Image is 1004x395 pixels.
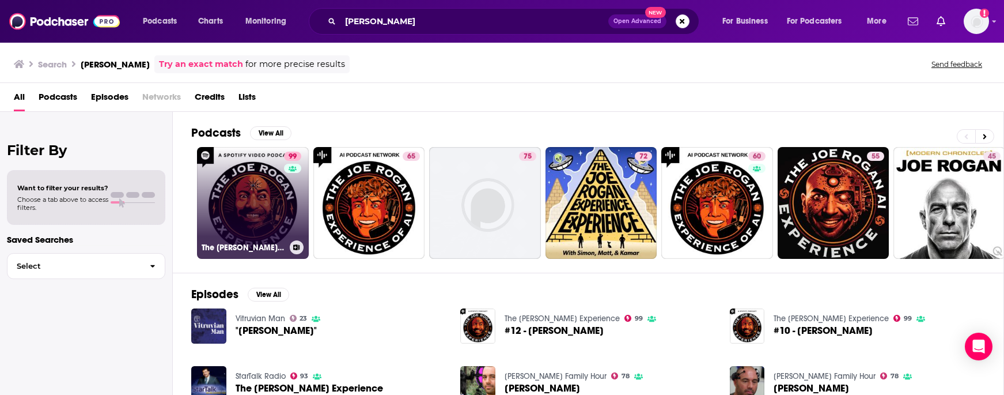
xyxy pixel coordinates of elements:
[753,151,761,163] span: 60
[505,326,604,336] span: #12 - [PERSON_NAME]
[340,12,608,31] input: Search podcasts, credits, & more...
[460,309,495,344] img: #12 - Joe Rogan
[505,326,604,336] a: #12 - Joe Rogan
[9,10,120,32] img: Podchaser - Follow, Share and Rate Podcasts
[159,58,243,71] a: Try an exact match
[774,314,889,323] a: The Joe Rogan Experience
[17,195,108,212] span: Choose a tab above to access filters.
[988,151,996,163] span: 45
[38,59,67,70] h3: Search
[932,12,950,31] a: Show notifications dropdown
[774,383,849,393] span: [PERSON_NAME]
[250,126,291,140] button: View All
[91,88,128,111] a: Episodes
[611,373,630,379] a: 78
[965,333,992,360] div: Open Intercom Messenger
[191,126,241,140] h2: Podcasts
[284,152,301,161] a: 99
[143,13,177,29] span: Podcasts
[198,13,223,29] span: Charts
[313,147,425,259] a: 65
[191,287,289,302] a: EpisodesView All
[191,287,238,302] h2: Episodes
[236,383,383,393] a: The Joe Rogan Experience
[730,309,765,344] img: #10 - Joe Rogan
[238,88,256,111] a: Lists
[774,326,873,336] span: #10 - [PERSON_NAME]
[7,262,141,270] span: Select
[191,126,291,140] a: PodcastsView All
[505,383,580,393] span: [PERSON_NAME]
[191,309,226,344] img: "Joe Rogan"
[7,234,165,245] p: Saved Searches
[135,12,192,31] button: open menu
[248,288,289,302] button: View All
[300,374,308,379] span: 93
[7,253,165,279] button: Select
[867,152,884,161] a: 55
[928,59,986,69] button: Send feedback
[983,152,1001,161] a: 45
[320,8,710,35] div: Search podcasts, credits, & more...
[980,9,989,18] svg: Add a profile image
[236,326,317,336] a: "Joe Rogan"
[964,9,989,34] button: Show profile menu
[872,151,880,163] span: 55
[891,374,899,379] span: 78
[142,88,181,111] span: Networks
[17,184,108,192] span: Want to filter your results?
[236,383,383,393] span: The [PERSON_NAME] Experience
[289,151,297,163] span: 99
[245,58,345,71] span: for more precise results
[407,151,415,163] span: 65
[778,147,889,259] a: 55
[403,152,420,161] a: 65
[608,14,666,28] button: Open AdvancedNew
[39,88,77,111] a: Podcasts
[300,316,307,321] span: 23
[748,152,766,161] a: 60
[505,314,620,323] a: The Joe Rogan Experience
[14,88,25,111] a: All
[622,374,630,379] span: 78
[774,326,873,336] a: #10 - Joe Rogan
[195,88,225,111] a: Credits
[290,373,309,379] a: 93
[245,13,286,29] span: Monitoring
[624,315,643,322] a: 99
[787,13,842,29] span: For Podcasters
[867,13,886,29] span: More
[964,9,989,34] img: User Profile
[237,12,301,31] button: open menu
[645,7,666,18] span: New
[236,314,285,323] a: Vitruvian Man
[524,151,532,163] span: 75
[505,383,580,393] a: JOE ROGAN
[236,326,317,336] span: "[PERSON_NAME]"
[197,147,309,259] a: 99The [PERSON_NAME] Experience
[191,12,230,31] a: Charts
[903,12,923,31] a: Show notifications dropdown
[545,147,657,259] a: 72
[236,371,286,381] a: StarTalk Radio
[81,59,150,70] h3: [PERSON_NAME]
[964,9,989,34] span: Logged in as StraussPodchaser
[7,142,165,159] h2: Filter By
[779,12,859,31] button: open menu
[613,18,661,24] span: Open Advanced
[880,373,899,379] a: 78
[519,152,536,161] a: 75
[714,12,782,31] button: open menu
[859,12,901,31] button: open menu
[661,147,773,259] a: 60
[774,371,876,381] a: Duncan Trussell Family Hour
